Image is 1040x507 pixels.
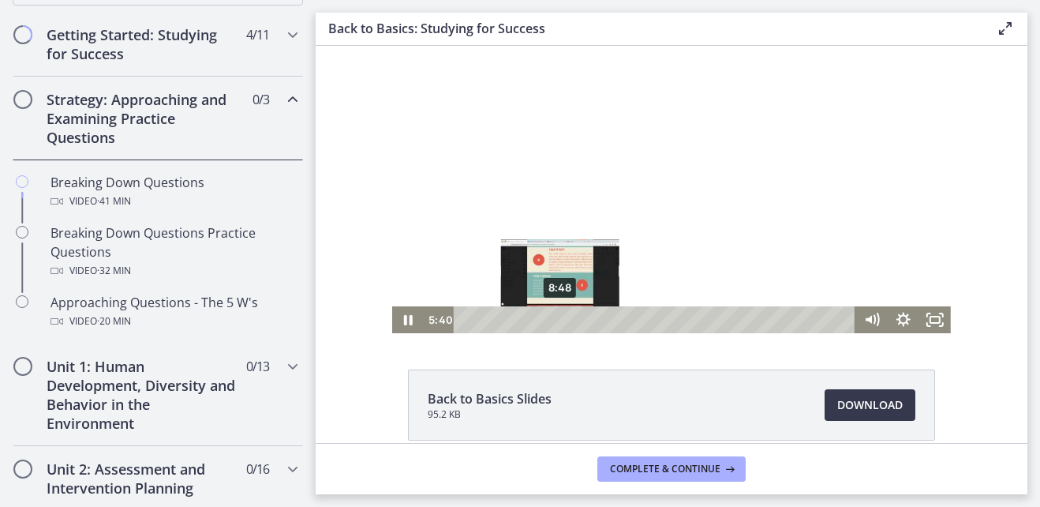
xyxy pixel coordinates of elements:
span: · 41 min [97,192,131,211]
div: Video [51,192,297,211]
button: Complete & continue [597,456,746,482]
a: Download [825,389,915,421]
h2: Strategy: Approaching and Examining Practice Questions [47,90,239,147]
span: 4 / 11 [246,25,269,44]
div: Breaking Down Questions Practice Questions [51,223,297,280]
span: Download [837,396,903,415]
button: Fullscreen [604,287,635,314]
span: Back to Basics Slides [428,389,552,408]
div: Video [51,312,297,331]
span: · 20 min [97,312,131,331]
h2: Unit 2: Assessment and Intervention Planning [47,460,239,498]
span: 0 / 16 [246,460,269,479]
div: Breaking Down Questions [51,173,297,211]
button: Show settings menu [572,287,604,314]
iframe: Video Lesson [316,19,1027,333]
div: Approaching Questions - The 5 W's [51,293,297,331]
span: · 32 min [97,261,131,280]
h2: Unit 1: Human Development, Diversity and Behavior in the Environment [47,357,239,433]
span: Complete & continue [610,463,720,475]
h2: Getting Started: Studying for Success [47,25,239,63]
span: 0 / 3 [253,90,269,109]
button: Mute [541,287,572,314]
div: Video [51,261,297,280]
h3: Back to Basics: Studying for Success [328,19,971,38]
span: 95.2 KB [428,408,552,421]
span: 0 / 13 [246,357,269,376]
